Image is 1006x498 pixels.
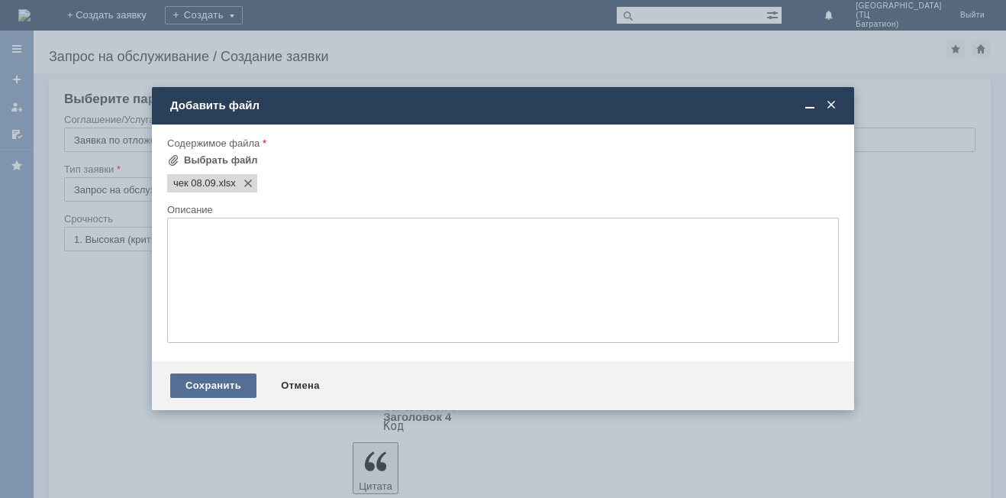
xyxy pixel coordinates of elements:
[184,154,258,167] div: Выбрать файл
[6,6,223,18] div: Добрый вечер! Чек на удаление от 08.09
[173,177,216,189] span: чек 08.09.xlsx
[802,99,817,112] span: Свернуть (Ctrl + M)
[824,99,839,112] span: Закрыть
[216,177,236,189] span: чек 08.09.xlsx
[167,138,836,148] div: Содержимое файла
[170,99,839,112] div: Добавить файл
[167,205,836,215] div: Описание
